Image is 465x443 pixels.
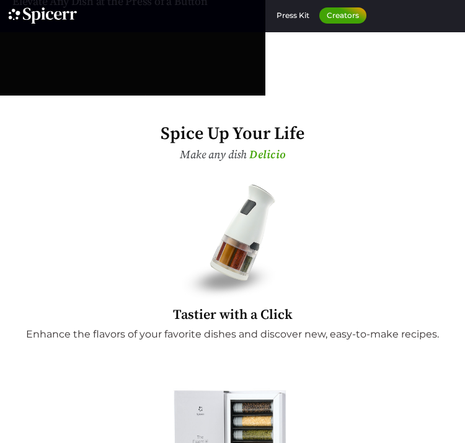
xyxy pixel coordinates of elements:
[180,148,247,162] span: Make any dish
[269,6,317,25] a: Press Kit
[319,7,366,24] a: Creators
[182,182,283,300] img: A multi-compartment spice grinder containing various spices, with a sleek white and black design,...
[19,328,446,341] p: Enhance the flavors of your favorite dishes and discover new, easy-to-make recipes.
[277,11,309,20] span: Press Kit
[19,308,446,322] h2: Tastier with a Click
[327,12,359,19] span: Creators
